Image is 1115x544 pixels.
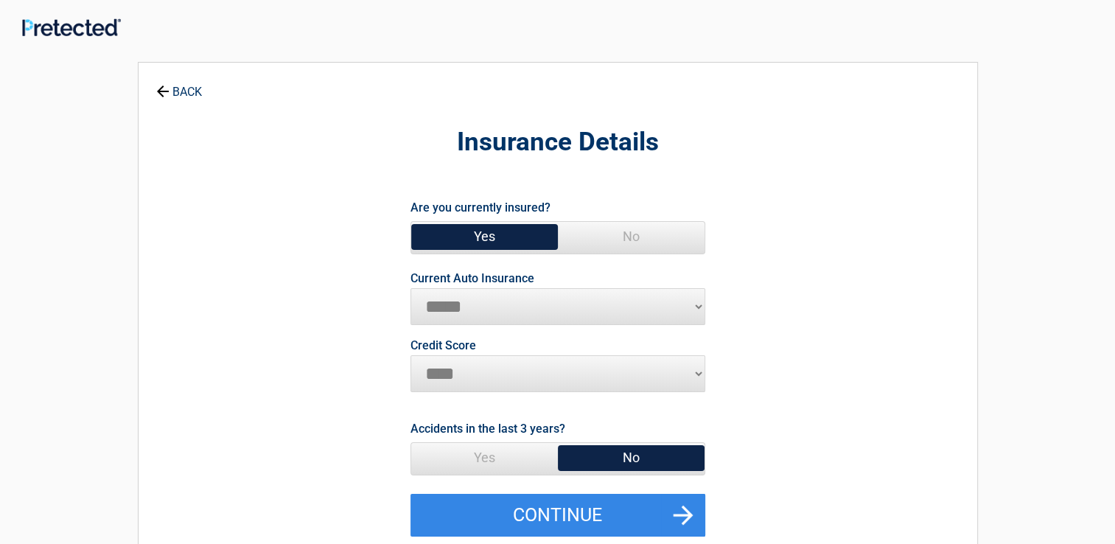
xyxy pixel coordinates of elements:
[220,125,896,160] h2: Insurance Details
[410,419,565,439] label: Accidents in the last 3 years?
[558,222,705,251] span: No
[410,340,476,352] label: Credit Score
[410,494,705,537] button: Continue
[153,72,205,98] a: BACK
[558,443,705,472] span: No
[410,273,534,285] label: Current Auto Insurance
[410,198,550,217] label: Are you currently insured?
[411,222,558,251] span: Yes
[22,18,121,36] img: Main Logo
[411,443,558,472] span: Yes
